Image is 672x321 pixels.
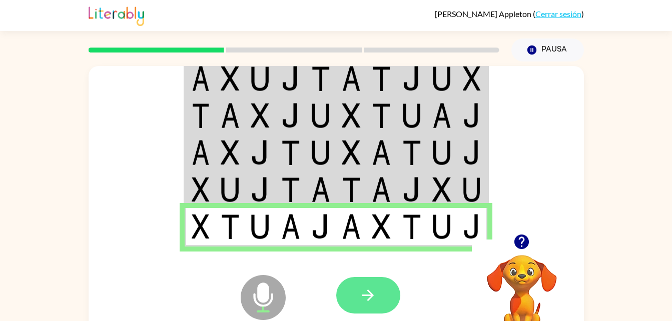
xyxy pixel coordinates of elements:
img: j [463,140,481,165]
img: u [402,103,421,128]
img: t [372,66,391,91]
img: x [192,214,210,239]
img: t [342,177,361,202]
img: j [281,103,300,128]
img: x [342,140,361,165]
img: x [342,103,361,128]
img: u [432,214,451,239]
img: j [463,103,481,128]
img: x [251,103,270,128]
img: u [251,66,270,91]
img: j [311,214,330,239]
img: t [281,177,300,202]
img: a [281,214,300,239]
button: Pausa [511,38,584,61]
img: u [463,177,481,202]
img: x [372,214,391,239]
img: x [463,66,481,91]
img: a [192,140,210,165]
img: u [311,140,330,165]
img: a [372,177,391,202]
img: u [221,177,240,202]
img: Literably [89,4,144,26]
img: t [372,103,391,128]
img: j [251,140,270,165]
img: a [342,214,361,239]
img: u [311,103,330,128]
img: t [311,66,330,91]
img: t [402,140,421,165]
div: ( ) [435,9,584,18]
img: a [342,66,361,91]
img: j [463,214,481,239]
img: x [221,66,240,91]
img: a [372,140,391,165]
img: a [432,103,451,128]
img: a [221,103,240,128]
img: a [311,177,330,202]
img: j [281,66,300,91]
img: t [192,103,210,128]
img: x [432,177,451,202]
img: j [402,66,421,91]
img: t [402,214,421,239]
span: [PERSON_NAME] Appleton [435,9,533,18]
img: u [432,66,451,91]
img: u [251,214,270,239]
img: j [402,177,421,202]
a: Cerrar sesión [535,9,581,18]
img: t [221,214,240,239]
img: x [221,140,240,165]
img: x [192,177,210,202]
img: j [251,177,270,202]
img: u [432,140,451,165]
img: t [281,140,300,165]
img: a [192,66,210,91]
